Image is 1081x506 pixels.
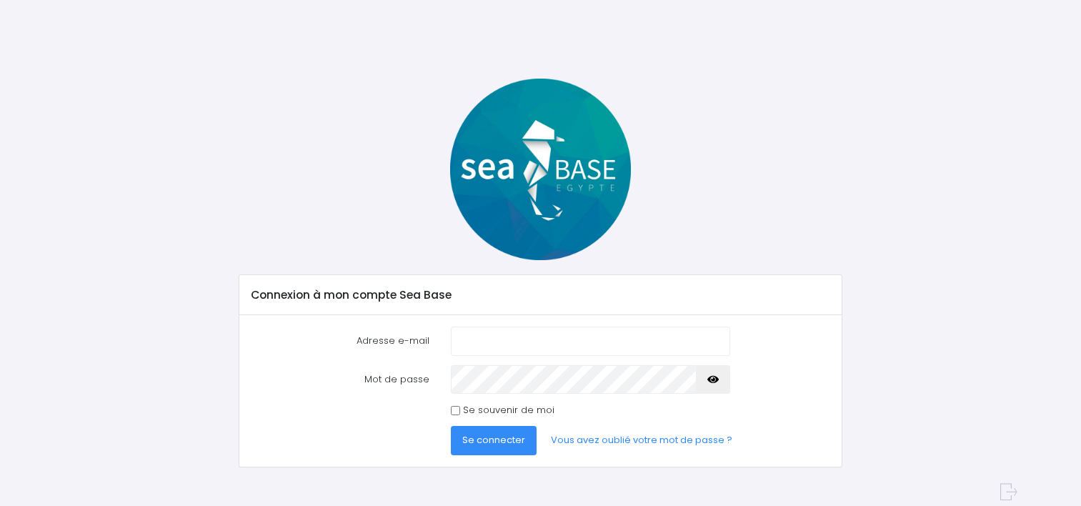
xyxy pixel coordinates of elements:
label: Se souvenir de moi [463,403,554,417]
label: Mot de passe [240,365,440,394]
span: Se connecter [462,433,525,447]
div: Connexion à mon compte Sea Base [239,275,842,315]
button: Se connecter [451,426,537,455]
label: Adresse e-mail [240,327,440,355]
a: Vous avez oublié votre mot de passe ? [539,426,744,455]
